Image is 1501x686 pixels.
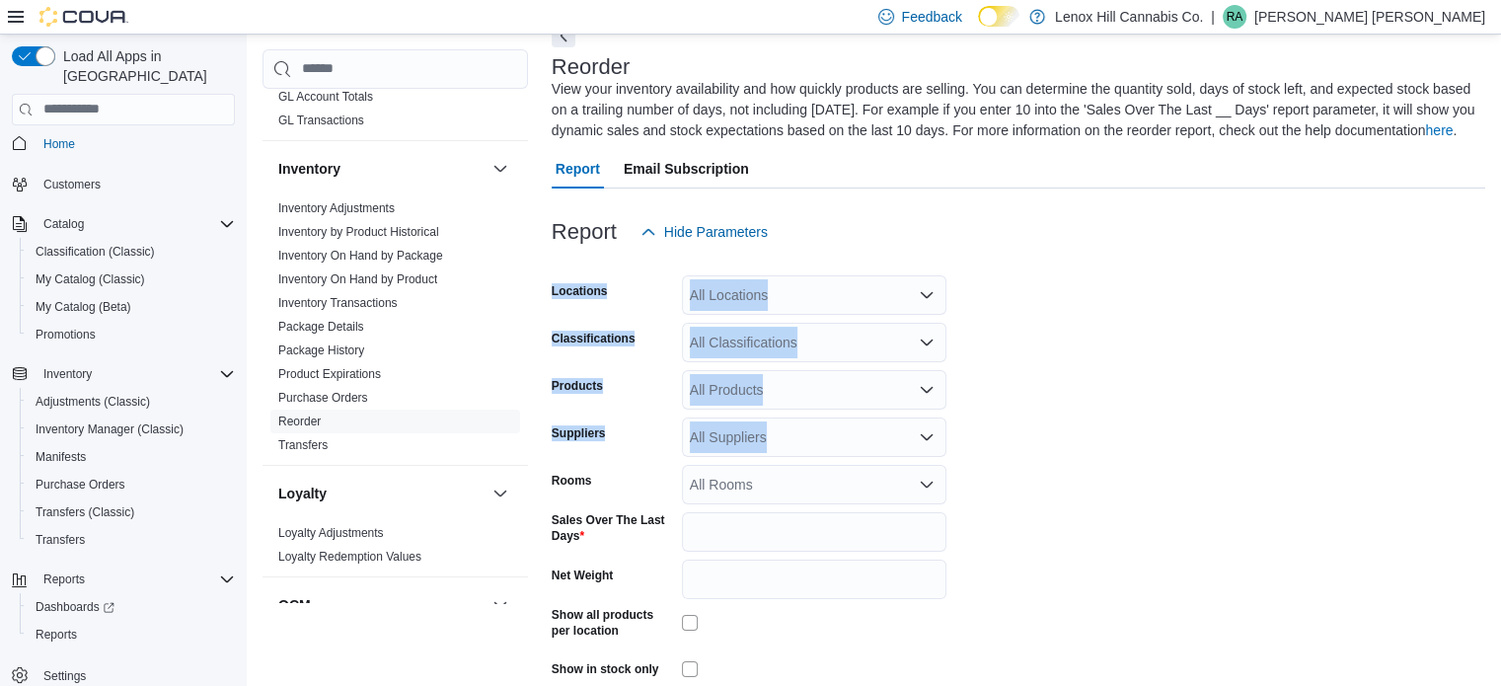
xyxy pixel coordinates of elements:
a: Loyalty Redemption Values [278,550,421,564]
label: Rooms [552,473,592,489]
button: Reports [4,566,243,593]
span: Inventory [36,362,235,386]
button: Manifests [20,443,243,471]
span: My Catalog (Beta) [28,295,235,319]
span: Hide Parameters [664,222,768,242]
span: Manifests [28,445,235,469]
span: Product Expirations [278,366,381,382]
img: Cova [39,7,128,27]
div: Inventory [263,196,528,465]
a: Promotions [28,323,104,346]
a: Inventory by Product Historical [278,225,439,239]
span: Home [36,131,235,156]
a: Transfers [278,438,328,452]
button: Adjustments (Classic) [20,388,243,416]
button: Purchase Orders [20,471,243,498]
label: Locations [552,283,608,299]
span: Transfers [28,528,235,552]
h3: Loyalty [278,484,327,503]
p: Lenox Hill Cannabis Co. [1055,5,1203,29]
span: Inventory Manager (Classic) [28,418,235,441]
span: Transfers (Classic) [36,504,134,520]
button: Hide Parameters [633,212,776,252]
h3: Report [552,220,617,244]
button: Catalog [4,210,243,238]
span: Load All Apps in [GEOGRAPHIC_DATA] [55,46,235,86]
span: Email Subscription [624,149,749,189]
button: Classification (Classic) [20,238,243,266]
span: Home [43,136,75,152]
button: OCM [488,593,512,617]
span: Transfers [278,437,328,453]
span: Reorder [278,414,321,429]
button: Home [4,129,243,158]
span: Report [556,149,600,189]
a: My Catalog (Classic) [28,267,153,291]
a: Purchase Orders [278,391,368,405]
span: Package History [278,343,364,358]
label: Suppliers [552,425,606,441]
button: Open list of options [919,477,935,493]
span: Classification (Classic) [36,244,155,260]
span: My Catalog (Beta) [36,299,131,315]
span: Promotions [36,327,96,343]
button: Promotions [20,321,243,348]
span: Reports [36,627,77,643]
p: [PERSON_NAME] [PERSON_NAME] [1254,5,1485,29]
span: Catalog [43,216,84,232]
a: Inventory Transactions [278,296,398,310]
a: Dashboards [20,593,243,621]
button: Transfers [20,526,243,554]
span: Customers [36,172,235,196]
span: Settings [43,668,86,684]
span: Purchase Orders [36,477,125,493]
button: Open list of options [919,382,935,398]
a: Manifests [28,445,94,469]
span: Reports [36,568,235,591]
h3: Inventory [278,159,340,179]
span: Adjustments (Classic) [36,394,150,410]
button: OCM [278,595,485,615]
label: Net Weight [552,568,613,583]
span: Inventory by Product Historical [278,224,439,240]
span: Inventory [43,366,92,382]
a: Transfers (Classic) [28,500,142,524]
h3: OCM [278,595,311,615]
button: Inventory [488,157,512,181]
span: Dashboards [28,595,235,619]
div: View your inventory availability and how quickly products are selling. You can determine the quan... [552,79,1475,141]
a: Adjustments (Classic) [28,390,158,414]
p: | [1211,5,1215,29]
button: Inventory [4,360,243,388]
span: My Catalog (Classic) [36,271,145,287]
button: My Catalog (Beta) [20,293,243,321]
span: Catalog [36,212,235,236]
span: Customers [43,177,101,192]
h3: Reorder [552,55,630,79]
a: Home [36,132,83,156]
span: Classification (Classic) [28,240,235,264]
span: Inventory Manager (Classic) [36,421,184,437]
span: Adjustments (Classic) [28,390,235,414]
button: Open list of options [919,335,935,350]
button: Customers [4,170,243,198]
span: Purchase Orders [28,473,235,496]
span: Feedback [902,7,962,27]
a: Reorder [278,415,321,428]
button: Open list of options [919,429,935,445]
button: Inventory Manager (Classic) [20,416,243,443]
span: Loyalty Redemption Values [278,549,421,565]
span: Loyalty Adjustments [278,525,384,541]
div: Raul Austin Polanco [1223,5,1246,29]
span: Purchase Orders [278,390,368,406]
a: Classification (Classic) [28,240,163,264]
span: Dark Mode [978,27,979,28]
button: Loyalty [488,482,512,505]
span: Dashboards [36,599,114,615]
button: Loyalty [278,484,485,503]
a: Reports [28,623,85,647]
button: Transfers (Classic) [20,498,243,526]
span: Inventory Transactions [278,295,398,311]
label: Show all products per location [552,607,674,639]
span: Inventory On Hand by Product [278,271,437,287]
